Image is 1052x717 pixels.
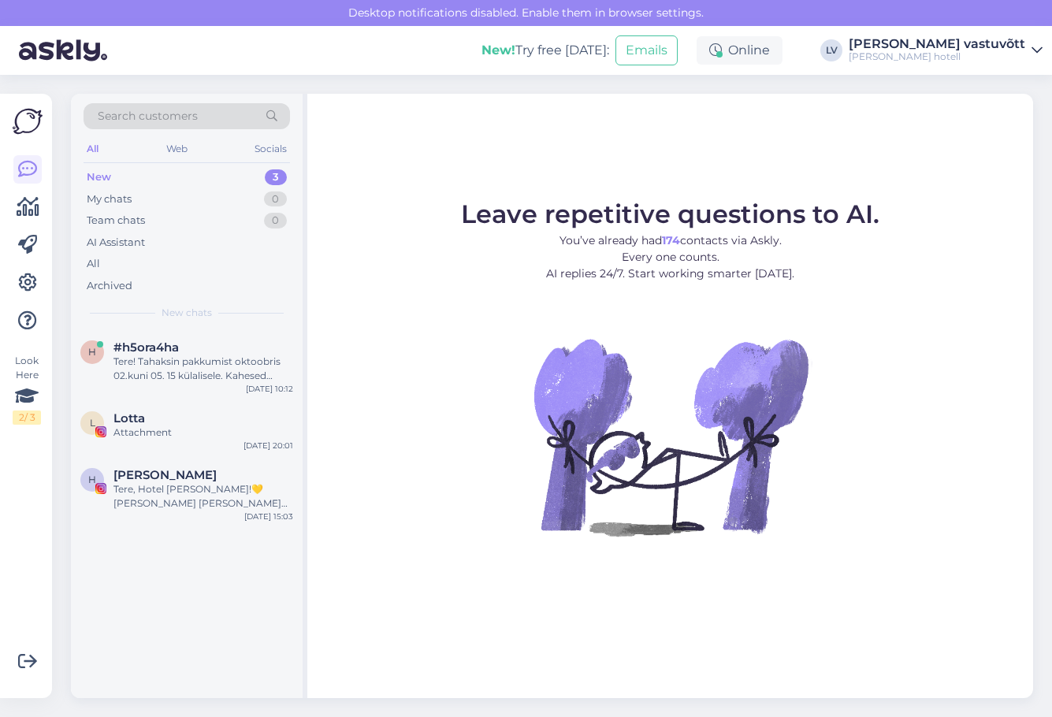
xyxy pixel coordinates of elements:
div: Tere, Hotel [PERSON_NAME]!💛 [PERSON_NAME] [PERSON_NAME] mul oleks suur rõõm teiega koostööd teha.... [113,482,293,511]
div: New [87,169,111,185]
span: Helge Kalde [113,468,217,482]
div: Archived [87,278,132,294]
span: #h5ora4ha [113,340,179,355]
div: Look Here [13,354,41,425]
button: Emails [615,35,678,65]
div: LV [820,39,842,61]
div: 3 [265,169,287,185]
div: [DATE] 10:12 [246,383,293,395]
b: New! [481,43,515,58]
a: [PERSON_NAME] vastuvõtt[PERSON_NAME] hotell [849,38,1043,63]
span: h [88,346,96,358]
p: You’ve already had contacts via Askly. Every one counts. AI replies 24/7. Start working smarter [... [461,232,879,282]
div: Socials [251,139,290,159]
span: Lotta [113,411,145,425]
div: AI Assistant [87,235,145,251]
div: [PERSON_NAME] hotell [849,50,1025,63]
div: 0 [264,191,287,207]
div: [DATE] 20:01 [243,440,293,451]
div: 0 [264,213,287,228]
img: No Chat active [529,295,812,578]
div: All [84,139,102,159]
span: New chats [162,306,212,320]
div: [PERSON_NAME] vastuvõtt [849,38,1025,50]
div: Online [697,36,782,65]
div: [DATE] 15:03 [244,511,293,522]
span: H [88,474,96,485]
span: Leave repetitive questions to AI. [461,199,879,229]
div: Try free [DATE]: [481,41,609,60]
div: Team chats [87,213,145,228]
div: All [87,256,100,272]
div: My chats [87,191,132,207]
img: Askly Logo [13,106,43,136]
div: Tere! Tahaksin pakkumist oktoobris 02.kuni 05. 15 külalisele. Kahesed standard toad koos hommikus... [113,355,293,383]
div: 2 / 3 [13,411,41,425]
div: Attachment [113,425,293,440]
div: Web [163,139,191,159]
b: 174 [662,233,680,247]
span: L [90,417,95,429]
span: Search customers [98,108,198,124]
